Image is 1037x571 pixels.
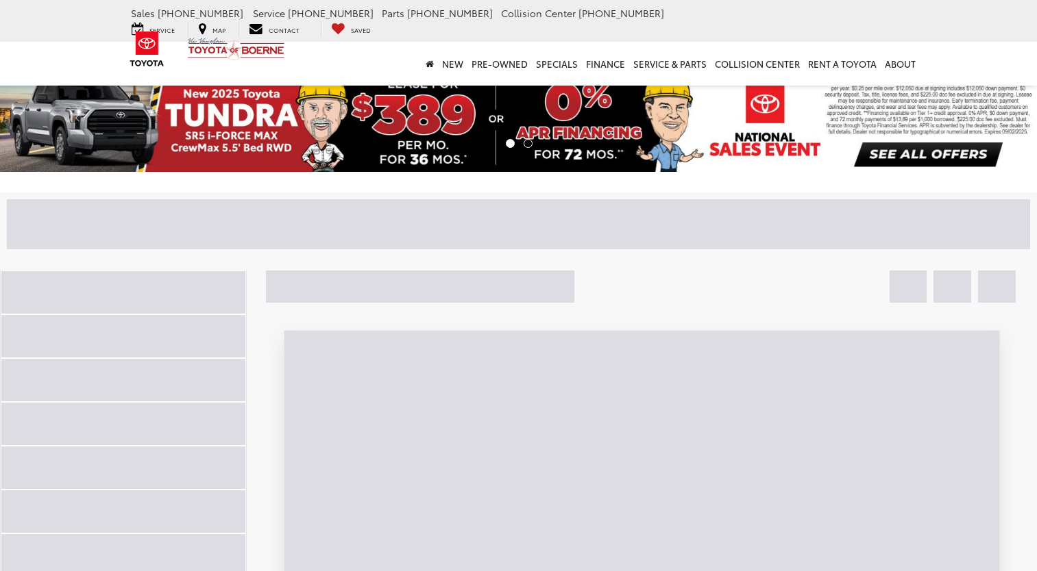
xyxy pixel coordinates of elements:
a: Specials [532,42,582,86]
a: About [881,42,920,86]
a: New [438,42,467,86]
span: Sales [131,6,155,20]
a: Collision Center [711,42,804,86]
span: [PHONE_NUMBER] [288,6,374,20]
span: Service [149,25,175,34]
img: Toyota [121,27,173,71]
a: Home [422,42,438,86]
img: Vic Vaughan Toyota of Boerne [187,37,285,61]
span: Service [253,6,285,20]
span: [PHONE_NUMBER] [407,6,493,20]
a: Pre-Owned [467,42,532,86]
a: Service [121,22,185,37]
span: [PHONE_NUMBER] [158,6,243,20]
a: Contact [239,22,310,37]
span: Parts [382,6,404,20]
span: Contact [269,25,300,34]
a: My Saved Vehicles [321,22,381,37]
span: Map [212,25,225,34]
a: Rent a Toyota [804,42,881,86]
a: Service & Parts: Opens in a new tab [629,42,711,86]
span: [PHONE_NUMBER] [578,6,664,20]
a: Finance [582,42,629,86]
span: Saved [351,25,371,34]
span: Collision Center [501,6,576,20]
a: Map [188,22,236,37]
